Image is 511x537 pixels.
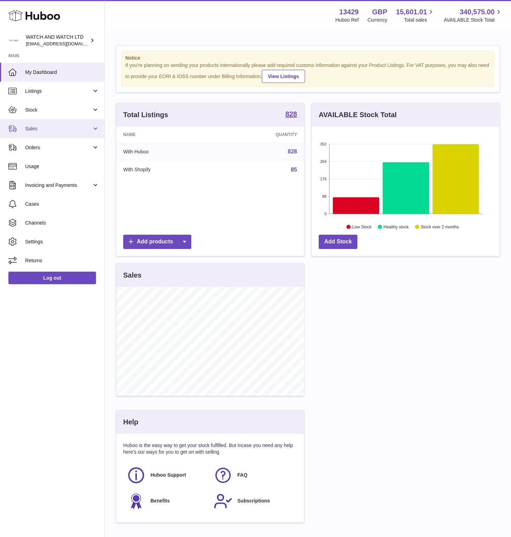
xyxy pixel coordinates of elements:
[25,239,99,245] span: Settings
[286,111,297,118] strong: 828
[25,69,99,76] span: My Dashboard
[125,55,490,61] strong: Notice
[116,143,217,161] td: With Huboo
[237,498,270,504] span: Subscriptions
[262,70,305,83] a: View Listings
[352,224,372,229] text: Low Stock
[320,159,326,164] text: 264
[339,7,359,17] strong: 13429
[421,224,459,229] text: Stock over 2 months
[25,163,99,170] span: Usage
[217,127,304,143] th: Quantity
[8,272,96,284] a: Log out
[127,466,207,485] a: Huboo Support
[25,257,99,264] span: Returns
[372,7,387,17] strong: GBP
[320,177,326,181] text: 176
[25,182,92,189] span: Invoicing and Payments
[214,466,294,485] a: FAQ
[444,17,503,23] span: AVAILABLE Stock Total
[123,417,138,427] h3: Help
[319,110,397,120] h3: AVAILABLE Stock Total
[214,492,294,510] a: Subscriptions
[116,127,217,143] th: Name
[123,442,297,455] p: Huboo is the easy way to get your stock fulfilled. But incase you need any help here's our ways f...
[123,235,191,249] a: Add products
[150,472,186,478] span: Huboo Support
[25,88,92,94] span: Listings
[26,41,103,46] span: [EMAIL_ADDRESS][DOMAIN_NAME]
[404,17,435,23] span: Total sales
[320,142,326,146] text: 352
[26,34,89,47] div: WATCH AND WATCH LTD
[335,17,359,23] div: Huboo Ref
[25,220,99,226] span: Channels
[291,167,297,173] a: 85
[150,498,170,504] span: Benefits
[123,271,141,280] h3: Sales
[288,149,297,154] a: 828
[460,7,495,17] span: 340,575.00
[444,7,503,23] a: 340,575.00 AVAILABLE Stock Total
[322,194,326,198] text: 88
[396,7,435,23] a: 15,601.01 Total sales
[123,110,168,120] h3: Total Listings
[368,17,387,23] div: Currency
[25,201,99,207] span: Cases
[286,111,297,119] a: 828
[396,7,427,17] span: 15,601.01
[116,161,217,179] td: With Shopify
[384,224,409,229] text: Healthy stock
[319,235,357,249] a: Add Stock
[127,492,207,510] a: Benefits
[324,212,326,216] text: 0
[25,126,92,132] span: Sales
[25,144,92,151] span: Orders
[125,62,490,83] div: If you're planning on sending your products internationally please add required customs informati...
[8,35,19,46] img: baris@watchandwatch.co.uk
[25,107,92,113] span: Stock
[237,472,247,478] span: FAQ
